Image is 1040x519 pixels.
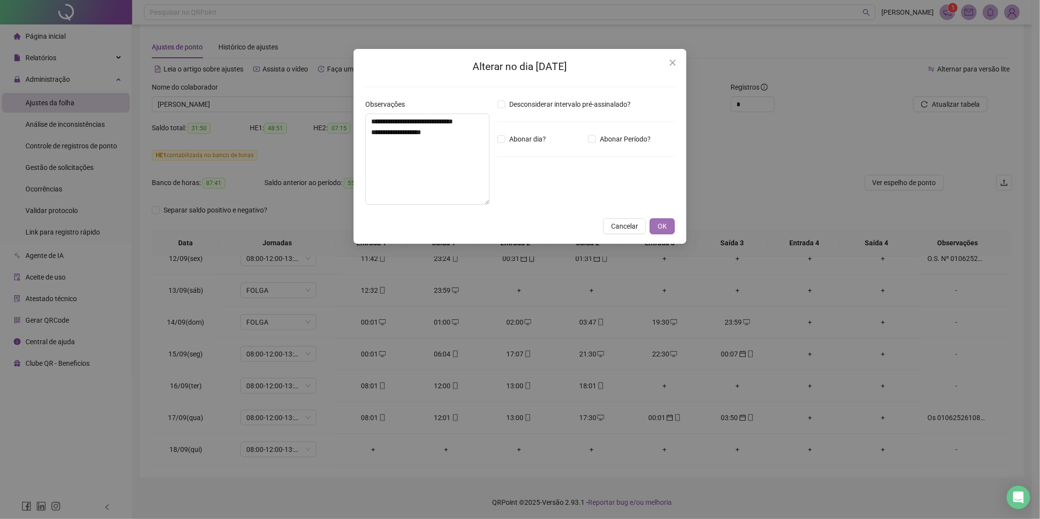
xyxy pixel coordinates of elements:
[603,218,646,234] button: Cancelar
[505,99,635,110] span: Desconsiderar intervalo pré-assinalado?
[596,134,655,144] span: Abonar Período?
[1007,486,1030,509] div: Open Intercom Messenger
[669,59,677,67] span: close
[650,218,675,234] button: OK
[365,59,675,75] h2: Alterar no dia [DATE]
[505,134,550,144] span: Abonar dia?
[665,55,681,71] button: Close
[611,221,638,232] span: Cancelar
[365,99,411,110] label: Observações
[658,221,667,232] span: OK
